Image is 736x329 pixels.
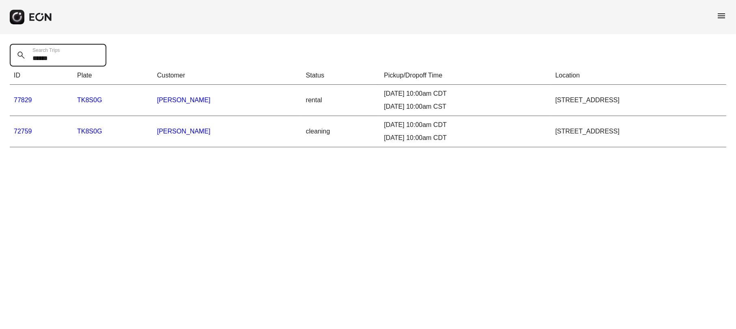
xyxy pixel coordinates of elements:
div: [DATE] 10:00am CST [384,102,547,112]
th: Plate [73,67,153,85]
th: Pickup/Dropoff Time [380,67,551,85]
td: [STREET_ADDRESS] [551,116,726,147]
td: cleaning [302,116,380,147]
a: TK8S0G [77,128,102,135]
th: Status [302,67,380,85]
a: 77829 [14,97,32,103]
a: 72759 [14,128,32,135]
div: [DATE] 10:00am CDT [384,120,547,130]
th: Customer [153,67,302,85]
th: Location [551,67,726,85]
label: Search Trips [32,47,60,54]
div: [DATE] 10:00am CDT [384,133,547,143]
td: [STREET_ADDRESS] [551,85,726,116]
a: TK8S0G [77,97,102,103]
a: [PERSON_NAME] [157,97,211,103]
td: rental [302,85,380,116]
div: [DATE] 10:00am CDT [384,89,547,99]
th: ID [10,67,73,85]
span: menu [717,11,726,21]
a: [PERSON_NAME] [157,128,211,135]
